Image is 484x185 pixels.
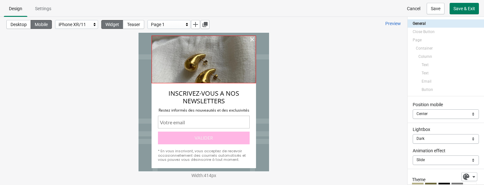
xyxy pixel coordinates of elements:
div: Width : 414 px [139,172,269,179]
span: Settings [35,6,51,11]
span: Theme [412,176,425,183]
iframe: widget [139,33,269,171]
span: Design [9,6,22,11]
span: Widget [105,22,119,27]
div: Page 1 [151,21,184,28]
span: Preview [385,21,401,26]
button: Mobile [31,20,52,29]
button: Cancel [403,3,424,14]
span: Animation effect [413,148,445,153]
span: Cancel [407,6,420,11]
span: Mobile [35,22,48,27]
span: Position mobile [413,102,443,107]
button: Save & Exit [450,3,479,14]
span: Save [431,6,440,11]
button: Teaser [123,20,144,29]
button: Save [427,3,445,14]
span: Desktop [11,22,27,27]
button: Widget [101,20,123,29]
button: Desktop [6,20,31,29]
span: Lightbox [413,127,430,132]
a: Preview [383,18,403,29]
span: Save & Exit [453,6,475,11]
div: iPhone XR/11 [59,21,91,28]
span: Teaser [127,22,140,27]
